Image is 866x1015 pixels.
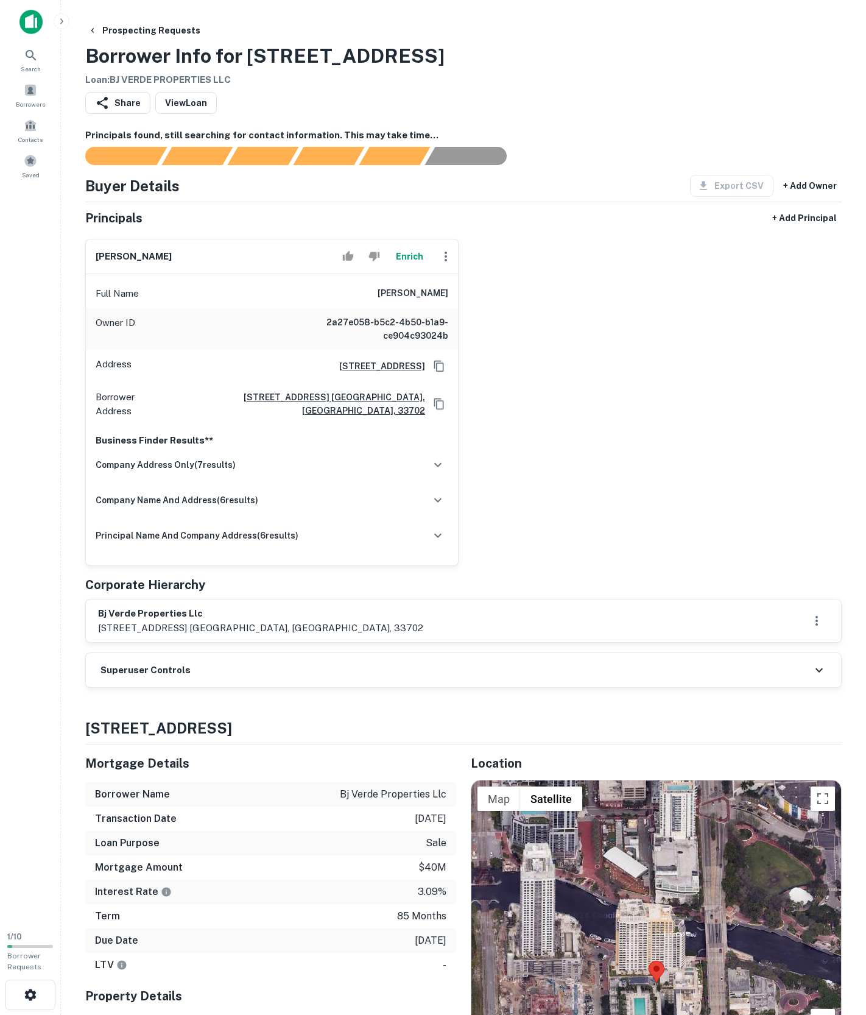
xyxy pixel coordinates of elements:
h4: Buyer Details [85,175,180,197]
span: Contacts [18,135,43,144]
svg: LTVs displayed on the website are for informational purposes only and may be reported incorrectly... [116,960,127,971]
span: Saved [22,170,40,180]
p: $40m [418,860,446,875]
h6: Term [95,909,120,924]
button: Toggle fullscreen view [811,787,835,811]
p: 3.09% [418,885,446,899]
span: Borrowers [16,99,45,109]
button: Prospecting Requests [83,19,205,41]
h6: company address only ( 7 results) [96,458,236,472]
a: [STREET_ADDRESS] [329,359,425,373]
h5: Mortgage Details [85,754,456,773]
p: Owner ID [96,316,135,342]
img: capitalize-icon.png [19,10,43,34]
h4: [STREET_ADDRESS] [85,717,842,739]
a: [STREET_ADDRESS] [GEOGRAPHIC_DATA], [GEOGRAPHIC_DATA], 33702 [165,391,425,417]
h6: company name and address ( 6 results) [96,493,258,507]
h6: bj verde properties llc [98,607,423,621]
h6: Superuser Controls [100,663,191,677]
h6: Interest Rate [95,885,172,899]
button: Copy Address [430,357,448,375]
h6: Due Date [95,933,138,948]
h6: principal name and company address ( 6 results) [96,529,298,542]
h6: Principals found, still searching for contact information. This may take time... [85,129,842,143]
a: Borrowers [4,79,57,111]
button: + Add Principal [767,207,842,229]
h6: Loan Purpose [95,836,160,851]
p: Address [96,357,132,375]
iframe: Chat Widget [805,918,866,976]
h6: Mortgage Amount [95,860,183,875]
button: Share [85,92,150,114]
div: Your request is received and processing... [161,147,233,165]
h5: Location [471,754,842,773]
p: 85 months [397,909,446,924]
svg: The interest rates displayed on the website are for informational purposes only and may be report... [161,886,172,897]
p: - [443,958,446,972]
h5: Corporate Hierarchy [85,576,205,594]
h5: Property Details [85,987,456,1005]
h6: Transaction Date [95,812,177,826]
button: Enrich [390,244,429,269]
div: Sending borrower request to AI... [71,147,162,165]
h6: Borrower Name [95,787,170,802]
button: + Add Owner [778,175,842,197]
p: [DATE] [415,933,446,948]
div: Principals found, AI now looking for contact information... [293,147,364,165]
div: Documents found, AI parsing details... [227,147,298,165]
h3: Borrower Info for [STREET_ADDRESS] [85,41,445,71]
button: Show street map [477,787,520,811]
button: Copy Address [430,395,448,413]
span: Borrower Requests [7,952,41,971]
p: Full Name [96,286,139,301]
span: Search [21,64,41,74]
p: sale [426,836,446,851]
p: [DATE] [415,812,446,826]
button: Show satellite imagery [520,787,582,811]
p: bj verde properties llc [340,787,446,802]
h5: Principals [85,209,143,227]
a: Search [4,43,57,76]
p: [STREET_ADDRESS] [GEOGRAPHIC_DATA], [GEOGRAPHIC_DATA], 33702 [98,621,423,635]
div: Principals found, still searching for contact information. This may take time... [359,147,430,165]
a: Contacts [4,114,57,147]
div: AI fulfillment process complete. [425,147,521,165]
a: ViewLoan [155,92,217,114]
p: Business Finder Results** [96,433,448,448]
button: Accept [337,244,359,269]
h6: Loan : BJ VERDE PROPERTIES LLC [85,73,445,87]
a: Saved [4,149,57,182]
h6: [PERSON_NAME] [96,250,172,264]
p: Borrower Address [96,390,160,419]
button: Reject [364,244,385,269]
h6: 2a27e058-b5c2-4b50-b1a9-ce904c93024b [302,316,448,342]
h6: [PERSON_NAME] [378,286,448,301]
h6: LTV [95,958,127,972]
span: 1 / 10 [7,932,22,941]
